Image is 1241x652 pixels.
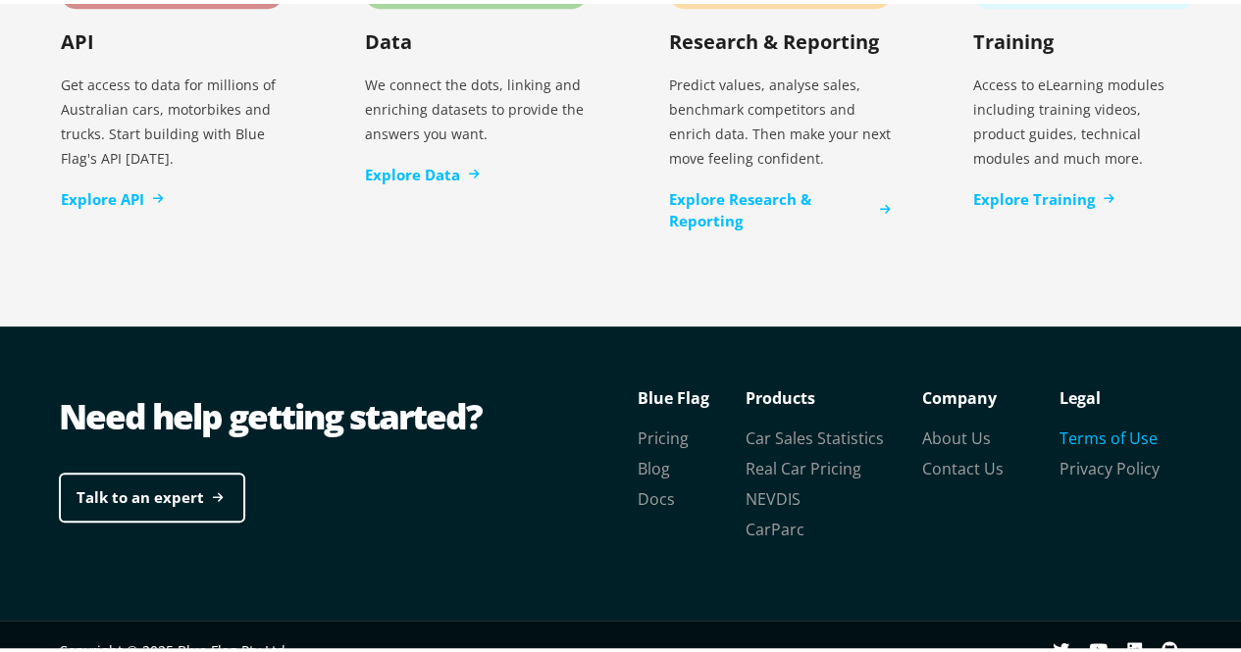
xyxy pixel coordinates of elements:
h2: Data [365,25,412,51]
a: Talk to an expert [59,469,245,519]
a: Privacy Policy [1060,454,1160,476]
a: About Us [922,424,991,445]
p: Get access to data for millions of Australian cars, motorbikes and trucks. Start building with Bl... [61,61,283,175]
a: Terms of Use [1060,424,1158,445]
a: Contact Us [922,454,1004,476]
p: Legal [1060,379,1197,409]
p: Blue Flag [638,379,746,409]
a: Explore API [61,184,164,207]
a: Explore Training [973,184,1114,207]
a: Pricing [638,424,689,445]
p: We connect the dots, linking and enriching datasets to provide the answers you want. [365,61,587,150]
p: Access to eLearning modules including training videos, product guides, technical modules and much... [973,61,1195,175]
h2: Training [973,25,1054,51]
a: Explore Research & Reporting [669,184,891,228]
a: CarParc [746,515,804,536]
a: Explore Data [365,160,480,182]
a: Real Car Pricing [746,454,861,476]
div: Need help getting started? [59,388,628,437]
a: Car Sales Statistics [746,424,884,445]
a: NEVDIS [746,484,801,506]
p: Predict values, analyse sales, benchmark competitors and enrich data. Then make your next move fe... [669,61,891,175]
a: Blog [638,454,670,476]
p: Company [922,379,1060,409]
p: Products [746,379,922,409]
h2: API [61,25,94,51]
h2: Research & Reporting [669,25,879,51]
a: Docs [638,484,675,506]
